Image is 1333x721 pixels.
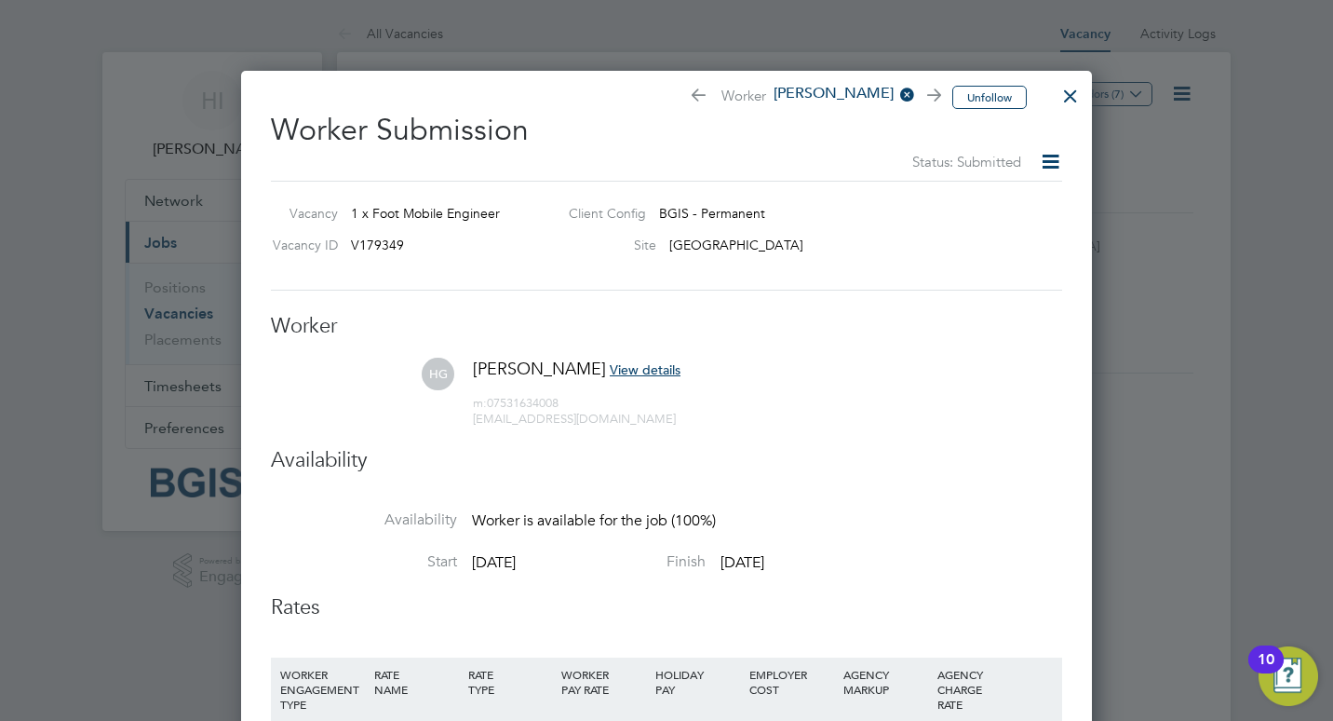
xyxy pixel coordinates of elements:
div: RATE NAME [370,658,464,706]
div: HOLIDAY PAY [651,658,745,706]
div: RATE TYPE [464,658,558,706]
label: Site [554,237,656,253]
span: m: [473,395,487,411]
label: Vacancy [263,205,338,222]
button: Unfollow [952,86,1027,110]
h3: Availability [271,447,1062,474]
div: EMPLOYER COST [745,658,839,706]
div: 10 [1258,660,1274,684]
span: [PERSON_NAME] [473,358,606,379]
div: AGENCY CHARGE RATE [933,658,995,721]
span: 07531634008 [473,395,559,411]
span: [EMAIL_ADDRESS][DOMAIN_NAME] [473,411,676,427]
span: V179349 [351,237,404,253]
span: Worker [689,84,938,110]
span: BGIS - Permanent [659,205,765,222]
label: Finish [519,552,706,572]
label: Vacancy ID [263,237,338,253]
span: [DATE] [472,553,516,572]
label: Availability [271,510,457,530]
div: WORKER ENGAGEMENT TYPE [276,658,370,721]
span: 1 x Foot Mobile Engineer [351,205,500,222]
span: Worker is available for the job (100%) [472,511,716,530]
h3: Worker [271,313,1062,340]
span: HG [422,358,454,390]
span: Status: Submitted [912,153,1021,170]
span: [DATE] [720,553,764,572]
span: [PERSON_NAME] [766,84,915,104]
label: Client Config [554,205,646,222]
span: View details [610,361,680,378]
label: Start [271,552,457,572]
h2: Worker Submission [271,97,1062,173]
button: Open Resource Center, 10 new notifications [1259,646,1318,706]
div: WORKER PAY RATE [557,658,651,706]
h3: Rates [271,594,1062,621]
span: [GEOGRAPHIC_DATA] [669,237,803,253]
div: AGENCY MARKUP [839,658,933,706]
